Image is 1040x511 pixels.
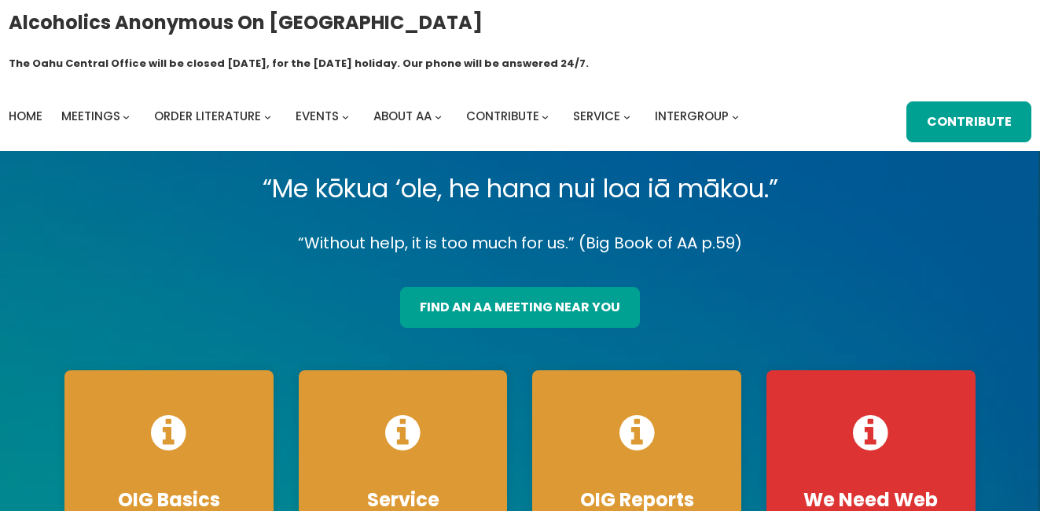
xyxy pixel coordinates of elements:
[154,108,261,124] span: Order Literature
[52,167,988,211] p: “Me kōkua ‘ole, he hana nui loa iā mākou.”
[435,113,442,120] button: About AA submenu
[296,105,339,127] a: Events
[573,105,620,127] a: Service
[573,108,620,124] span: Service
[61,108,120,124] span: Meetings
[732,113,739,120] button: Intergroup submenu
[373,105,432,127] a: About AA
[9,6,483,39] a: Alcoholics Anonymous on [GEOGRAPHIC_DATA]
[123,113,130,120] button: Meetings submenu
[466,108,539,124] span: Contribute
[373,108,432,124] span: About AA
[342,113,349,120] button: Events submenu
[296,108,339,124] span: Events
[466,105,539,127] a: Contribute
[9,56,589,72] h1: The Oahu Central Office will be closed [DATE], for the [DATE] holiday. Our phone will be answered...
[906,101,1031,142] a: Contribute
[61,105,120,127] a: Meetings
[52,230,988,257] p: “Without help, it is too much for us.” (Big Book of AA p.59)
[623,113,630,120] button: Service submenu
[655,105,729,127] a: Intergroup
[9,108,42,124] span: Home
[542,113,549,120] button: Contribute submenu
[9,105,42,127] a: Home
[400,287,641,328] a: find an aa meeting near you
[655,108,729,124] span: Intergroup
[264,113,271,120] button: Order Literature submenu
[9,105,744,127] nav: Intergroup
